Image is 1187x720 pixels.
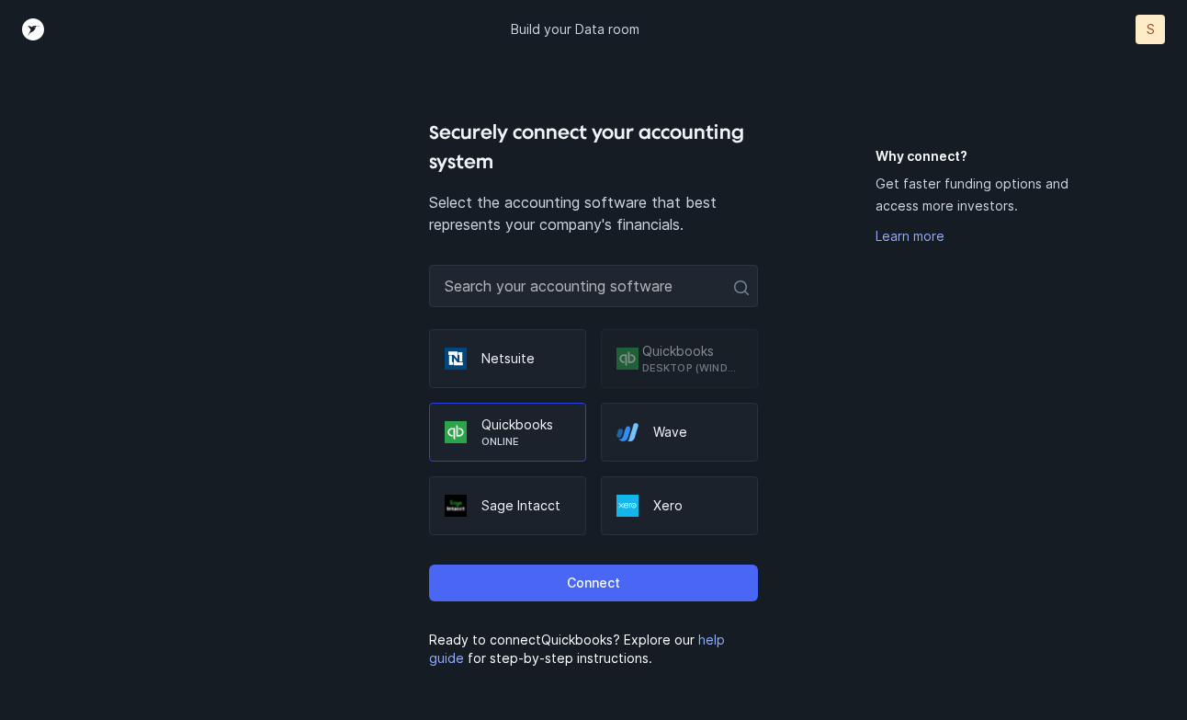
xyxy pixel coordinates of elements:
p: Desktop (Windows only) [642,360,743,375]
p: S [1147,20,1155,39]
p: Netsuite [481,349,571,368]
button: Connect [429,565,759,601]
div: QuickbooksOnline [429,403,586,462]
p: Select the accounting software that best represents your company's financials. [429,191,759,235]
div: QuickbooksDesktop (Windows only) [601,329,758,388]
input: Search your accounting software [429,265,759,307]
div: Sage Intacct [429,476,586,535]
p: Build your Data room [511,20,639,39]
p: Sage Intacct [481,497,571,515]
p: Connect [567,572,620,594]
h4: Securely connect your accounting system [429,118,759,177]
p: Quickbooks [642,342,743,360]
a: Learn more [876,228,944,244]
p: Wave [653,423,742,441]
div: Netsuite [429,329,586,388]
div: Xero [601,476,758,535]
button: S [1136,15,1165,44]
h5: Why connect? [876,147,1088,166]
div: Wave [601,403,758,462]
p: Online [481,434,571,449]
p: Quickbooks [481,416,571,434]
p: Get faster funding options and access more investors. [876,173,1088,217]
p: Ready to connect Quickbooks ? Explore our for step-by-step instructions. [429,631,759,668]
p: Xero [653,497,742,515]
